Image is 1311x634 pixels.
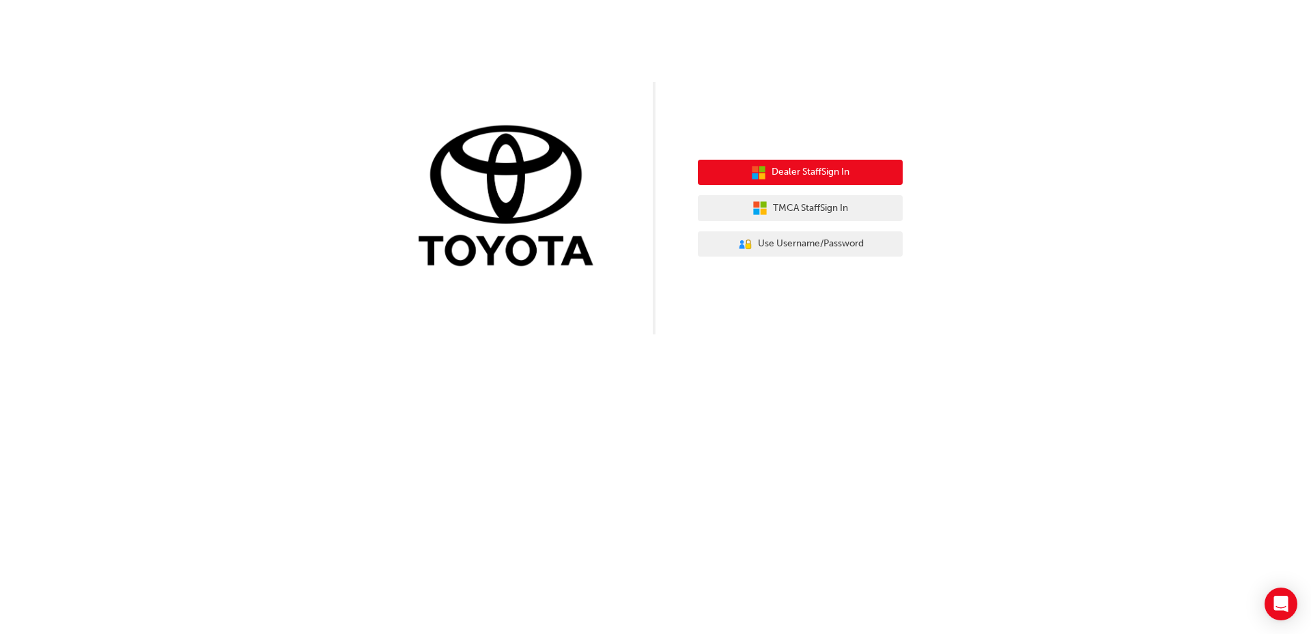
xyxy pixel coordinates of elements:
img: Trak [408,122,613,273]
span: Use Username/Password [758,236,864,252]
span: Dealer Staff Sign In [772,164,849,180]
button: Use Username/Password [698,231,903,257]
div: Open Intercom Messenger [1265,588,1297,620]
button: Dealer StaffSign In [698,160,903,186]
button: TMCA StaffSign In [698,195,903,221]
span: TMCA Staff Sign In [773,201,848,216]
